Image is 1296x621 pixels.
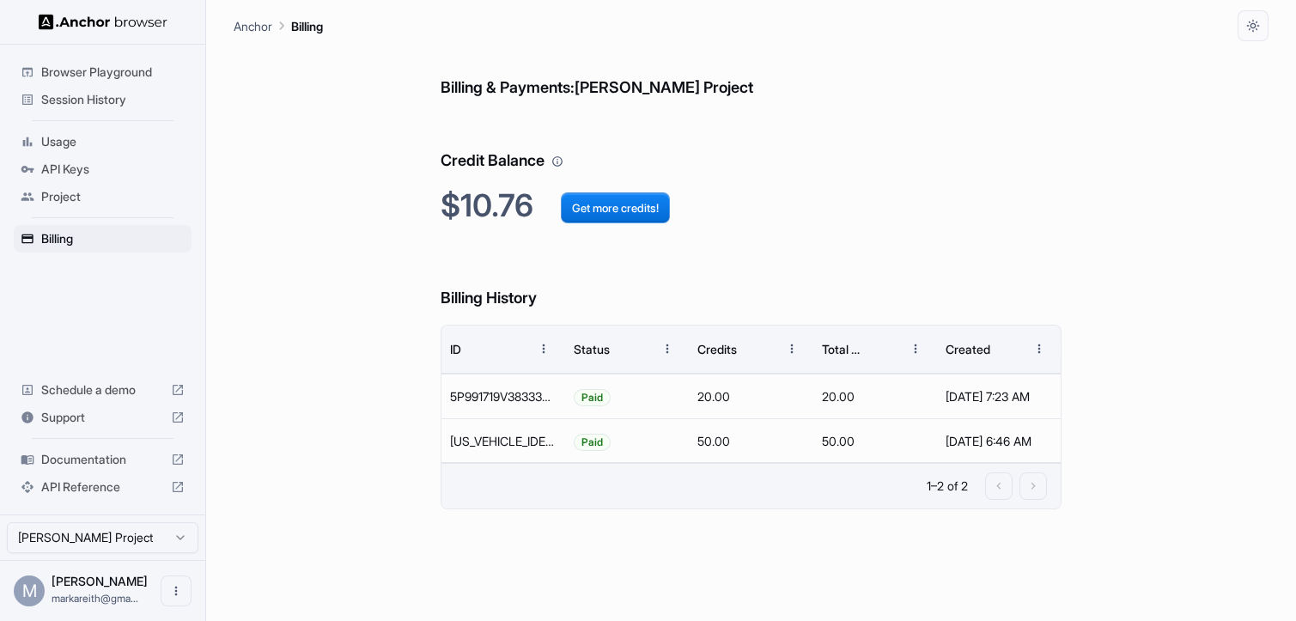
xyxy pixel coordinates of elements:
[234,16,323,35] nav: breadcrumb
[41,161,185,178] span: API Keys
[41,64,185,81] span: Browser Playground
[39,14,167,30] img: Anchor Logo
[441,374,565,418] div: 5P991719V3833330G
[14,404,192,431] div: Support
[813,374,937,418] div: 20.00
[900,333,931,364] button: Menu
[41,188,185,205] span: Project
[697,342,737,356] div: Credits
[946,374,1052,418] div: [DATE] 7:23 AM
[14,58,192,86] div: Browser Playground
[575,420,610,464] span: Paid
[689,418,812,463] div: 50.00
[14,183,192,210] div: Project
[14,376,192,404] div: Schedule a demo
[52,592,138,605] span: markareith@gmail.com
[14,86,192,113] div: Session History
[869,333,900,364] button: Sort
[291,17,323,35] p: Billing
[14,225,192,253] div: Billing
[41,451,164,468] span: Documentation
[41,478,164,496] span: API Reference
[1024,333,1055,364] button: Menu
[14,446,192,473] div: Documentation
[41,230,185,247] span: Billing
[813,418,937,463] div: 50.00
[822,342,867,356] div: Total Cost
[441,114,1062,174] h6: Credit Balance
[652,333,683,364] button: Menu
[234,17,272,35] p: Anchor
[450,342,461,356] div: ID
[574,342,610,356] div: Status
[41,133,185,150] span: Usage
[946,342,990,356] div: Created
[41,381,164,399] span: Schedule a demo
[551,155,563,167] svg: Your credit balance will be consumed as you use the API. Visit the usage page to view a breakdown...
[52,574,148,588] span: Mark Reith
[689,374,812,418] div: 20.00
[745,333,776,364] button: Sort
[993,333,1024,364] button: Sort
[441,252,1062,311] h6: Billing History
[161,575,192,606] button: Open menu
[497,333,528,364] button: Sort
[441,187,1062,224] h2: $10.76
[621,333,652,364] button: Sort
[14,473,192,501] div: API Reference
[528,333,559,364] button: Menu
[441,418,565,463] div: 56J749505L6157927
[561,192,670,223] button: Get more credits!
[14,575,45,606] div: M
[927,478,968,495] p: 1–2 of 2
[946,419,1052,463] div: [DATE] 6:46 AM
[14,155,192,183] div: API Keys
[575,375,610,419] span: Paid
[41,91,185,108] span: Session History
[41,409,164,426] span: Support
[441,41,1062,100] h6: Billing & Payments: [PERSON_NAME] Project
[14,128,192,155] div: Usage
[776,333,807,364] button: Menu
